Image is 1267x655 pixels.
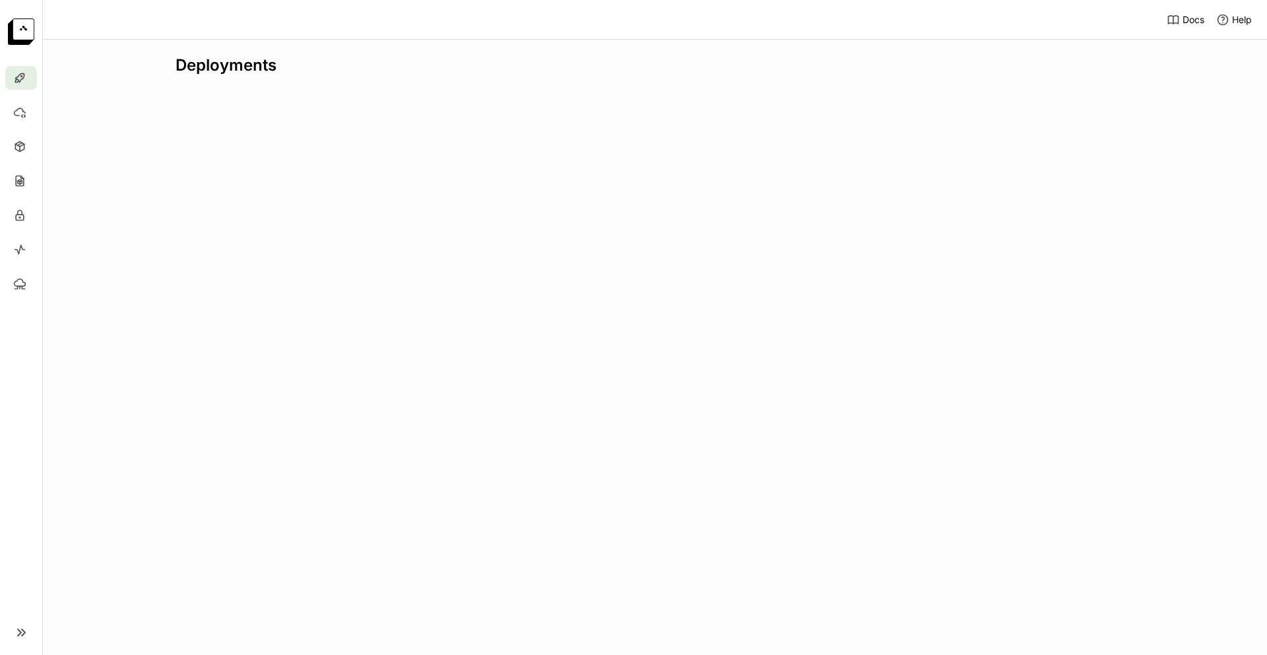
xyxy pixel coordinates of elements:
[176,55,1134,75] div: Deployments
[8,18,34,45] img: logo
[1216,13,1252,26] div: Help
[1183,14,1204,26] span: Docs
[1232,14,1252,26] span: Help
[1167,13,1204,26] a: Docs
